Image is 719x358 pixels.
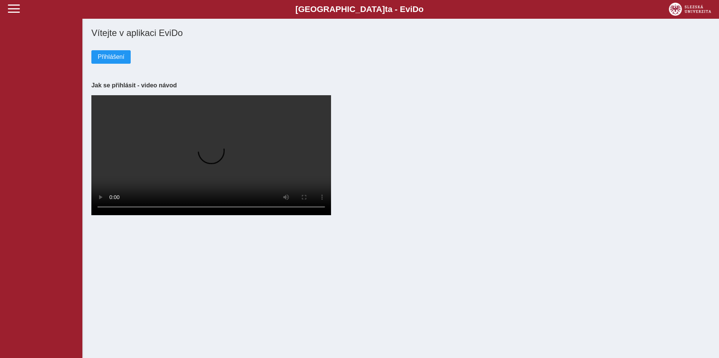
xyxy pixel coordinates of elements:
span: Přihlášení [98,54,124,60]
h3: Jak se přihlásit - video návod [91,82,710,89]
video: Your browser does not support the video tag. [91,95,331,215]
span: o [419,4,424,14]
img: logo_web_su.png [669,3,711,16]
h1: Vítejte v aplikaci EviDo [91,28,710,38]
b: [GEOGRAPHIC_DATA] a - Evi [22,4,697,14]
button: Přihlášení [91,50,131,64]
span: D [412,4,418,14]
span: t [385,4,388,14]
